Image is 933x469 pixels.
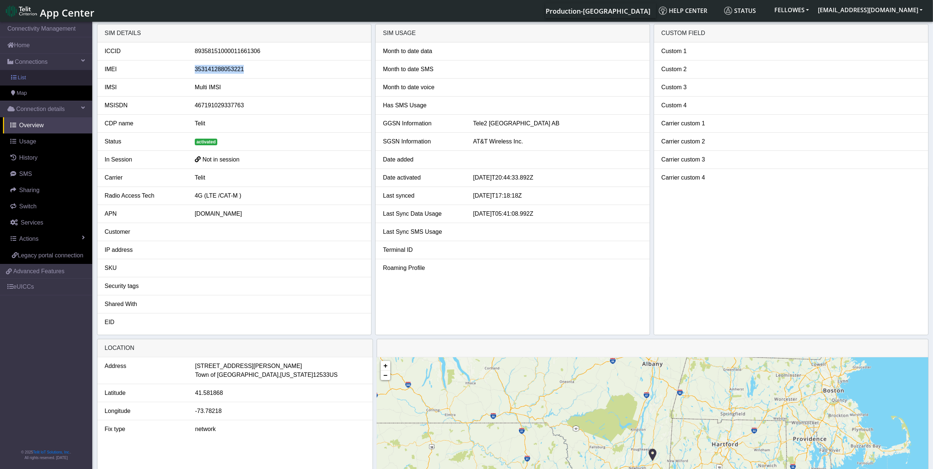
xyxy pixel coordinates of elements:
[99,173,189,182] div: Carrier
[467,137,647,146] div: AT&T Wireless Inc.
[16,105,65,114] span: Connection details
[467,119,647,128] div: Tele2 [GEOGRAPHIC_DATA] AB
[189,65,369,74] div: 353141288053221
[99,83,189,92] div: IMSI
[18,252,83,258] span: Legacy portal connection
[376,24,650,42] div: SIM usage
[203,156,240,163] span: Not in session
[19,236,38,242] span: Actions
[659,7,667,15] img: knowledge.svg
[195,139,218,145] span: activated
[99,155,189,164] div: In Session
[3,215,92,231] a: Services
[659,7,707,15] span: Help center
[18,74,26,82] span: List
[656,47,746,56] div: Custom 1
[99,300,189,309] div: Shared With
[189,47,369,56] div: 89358151000011661306
[99,425,190,434] div: Fix type
[377,119,467,128] div: GGSN Information
[329,371,338,379] span: US
[99,191,189,200] div: Radio Access Tech
[724,7,732,15] img: status.svg
[189,83,369,92] div: Multi IMSI
[190,425,371,434] div: network
[381,371,390,380] a: Zoom out
[19,171,32,177] span: SMS
[381,361,390,371] a: Zoom in
[6,3,93,19] a: App Center
[770,3,813,17] button: FELLOWES
[15,58,48,66] span: Connections
[656,83,746,92] div: Custom 3
[656,155,746,164] div: Carrier custom 3
[19,138,36,145] span: Usage
[280,371,313,379] span: [US_STATE]
[377,137,467,146] div: SGSN Information
[3,133,92,150] a: Usage
[3,166,92,182] a: SMS
[33,450,70,454] a: Telit IoT Solutions, Inc.
[99,318,189,327] div: EID
[654,24,928,42] div: Custom field
[377,155,467,164] div: Date added
[99,119,189,128] div: CDP name
[99,227,189,236] div: Customer
[3,117,92,133] a: Overview
[190,407,371,416] div: -73.78218
[97,339,373,357] div: LOCATION
[467,191,647,200] div: [DATE]T17:18:18Z
[195,362,302,371] span: [STREET_ADDRESS][PERSON_NAME]
[656,3,721,18] a: Help center
[99,362,190,379] div: Address
[3,198,92,215] a: Switch
[189,209,369,218] div: [DOMAIN_NAME]
[99,407,190,416] div: Longitude
[3,182,92,198] a: Sharing
[13,267,65,276] span: Advanced Features
[377,264,467,272] div: Roaming Profile
[17,89,27,97] span: Map
[377,65,467,74] div: Month to date SMS
[21,219,43,226] span: Services
[19,187,39,193] span: Sharing
[19,203,37,209] span: Switch
[6,5,37,17] img: logo-telit-cinterion-gw-new.png
[99,264,189,272] div: SKU
[99,47,189,56] div: ICCID
[467,209,647,218] div: [DATE]T05:41:08.992Z
[40,6,94,20] span: App Center
[99,246,189,254] div: IP address
[313,371,330,379] span: 12533
[656,101,746,110] div: Custom 4
[546,7,650,15] span: Production-[GEOGRAPHIC_DATA]
[656,65,746,74] div: Custom 2
[656,119,746,128] div: Carrier custom 1
[189,191,369,200] div: 4G (LTE /CAT-M )
[99,65,189,74] div: IMEI
[97,24,372,42] div: SIM details
[195,371,280,379] span: Town of [GEOGRAPHIC_DATA],
[377,227,467,236] div: Last Sync SMS Usage
[377,209,467,218] div: Last Sync Data Usage
[99,101,189,110] div: MSISDN
[3,150,92,166] a: History
[813,3,927,17] button: [EMAIL_ADDRESS][DOMAIN_NAME]
[99,137,189,146] div: Status
[377,47,467,56] div: Month to date data
[99,389,190,397] div: Latitude
[721,3,770,18] a: Status
[377,246,467,254] div: Terminal ID
[377,173,467,182] div: Date activated
[3,231,92,247] a: Actions
[189,101,369,110] div: 467191029337763
[190,389,371,397] div: 41.581868
[377,191,467,200] div: Last synced
[189,173,369,182] div: Telit
[656,173,746,182] div: Carrier custom 4
[19,122,44,128] span: Overview
[19,154,38,161] span: History
[545,3,650,18] a: Your current platform instance
[724,7,756,15] span: Status
[99,209,189,218] div: APN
